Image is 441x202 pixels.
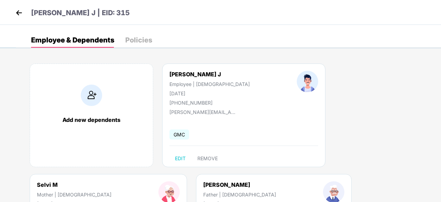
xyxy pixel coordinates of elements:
[81,85,102,106] img: addIcon
[169,81,250,87] div: Employee | [DEMOGRAPHIC_DATA]
[175,156,186,161] span: EDIT
[169,90,250,96] div: [DATE]
[169,129,189,140] span: GMC
[169,109,238,115] div: [PERSON_NAME][EMAIL_ADDRESS][DOMAIN_NAME]
[192,153,223,164] button: REMOVE
[297,71,318,92] img: profileImage
[37,192,111,198] div: Mother | [DEMOGRAPHIC_DATA]
[203,181,276,188] div: [PERSON_NAME]
[14,8,24,18] img: back
[37,116,146,123] div: Add new dependents
[169,100,250,106] div: [PHONE_NUMBER]
[37,181,111,188] div: Selvi M
[197,156,218,161] span: REMOVE
[125,37,152,44] div: Policies
[203,192,276,198] div: Father | [DEMOGRAPHIC_DATA]
[31,37,114,44] div: Employee & Dependents
[31,8,130,18] p: [PERSON_NAME] J | EID: 315
[169,71,250,78] div: [PERSON_NAME] J
[169,153,191,164] button: EDIT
